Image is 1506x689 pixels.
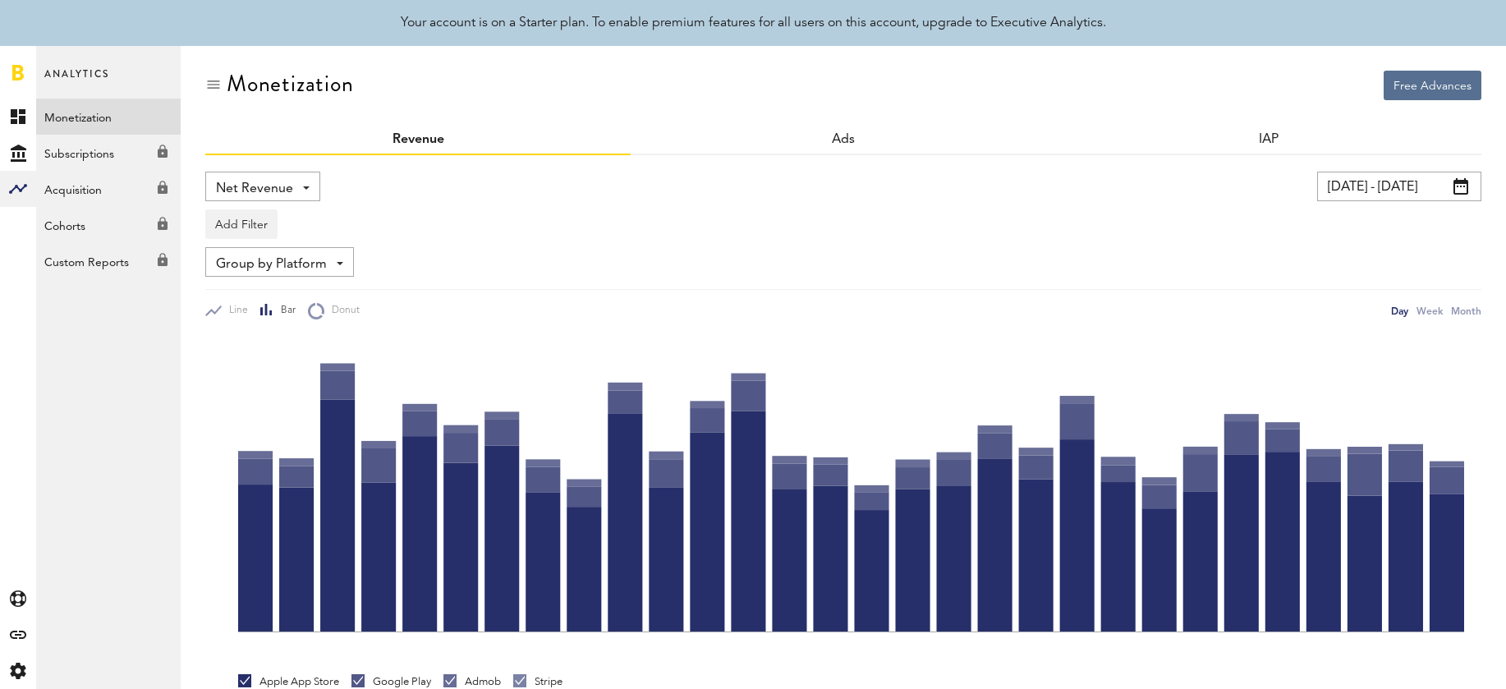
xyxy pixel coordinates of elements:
span: Group by Platform [216,250,327,278]
div: Apple App Store [238,674,339,689]
div: Admob [443,674,501,689]
div: Google Play [351,674,431,689]
text: [DATE] [732,641,764,656]
text: [DATE] [980,641,1011,656]
a: Custom Reports [36,243,181,279]
text: [DATE] [240,641,271,656]
div: Stripe [513,674,562,689]
a: Acquisition [36,171,181,207]
a: Monetization [36,99,181,135]
text: [DATE] [856,641,888,656]
iframe: Открывает виджет для поиска дополнительной информации [1352,640,1490,681]
span: Net Revenue [216,175,293,203]
div: Your account is on a Starter plan. To enable premium features for all users on this account, upgr... [401,13,1106,33]
a: Subscriptions [36,135,181,171]
span: Donut [324,304,360,318]
text: 8K [220,373,231,381]
div: Week [1416,302,1443,319]
text: 2K [220,564,231,572]
div: Monetization [227,71,354,97]
text: [DATE] [1103,641,1134,656]
button: Add Filter [205,209,278,239]
text: [DATE] [486,641,517,656]
a: Revenue [393,133,444,146]
a: IAP [1259,133,1279,146]
text: [DATE] [1349,641,1380,656]
span: Analytics [44,64,109,99]
text: [DATE] [1226,641,1257,656]
div: Month [1451,302,1481,319]
text: 0 [225,627,230,636]
text: [DATE] [363,641,394,656]
text: 6K [220,437,231,445]
span: Line [222,304,248,318]
span: Bar [273,304,296,318]
button: Free Advances [1384,71,1481,100]
text: 4K [220,500,231,508]
a: Ads [832,133,855,146]
a: Cohorts [36,207,181,243]
div: Day [1391,302,1408,319]
text: [DATE] [609,641,641,656]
